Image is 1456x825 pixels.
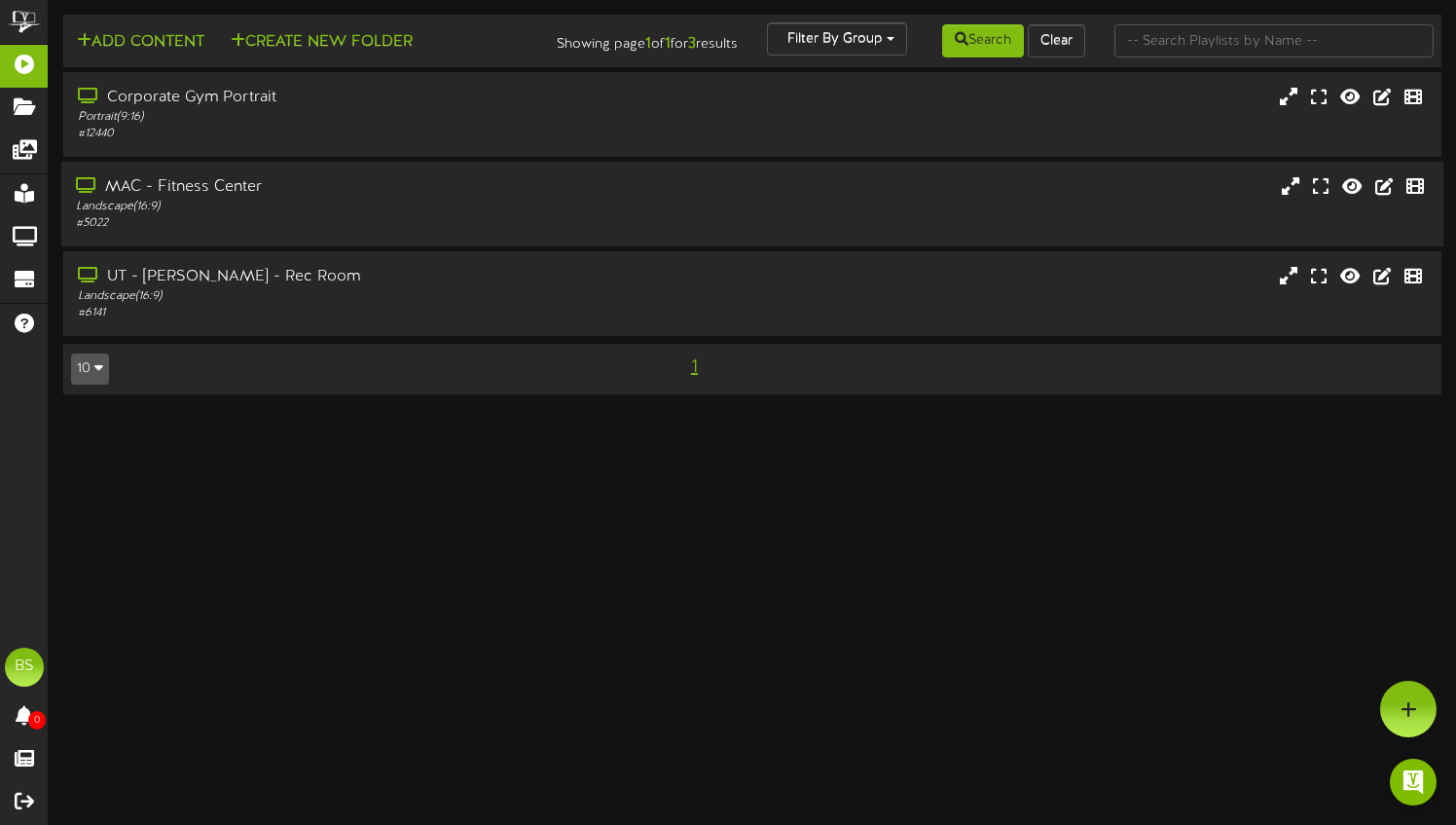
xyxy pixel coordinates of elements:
button: Add Content [71,30,210,55]
div: Portrait ( 9:16 ) [78,109,623,126]
div: Landscape ( 16:9 ) [78,288,623,305]
strong: 3 [688,35,696,53]
div: Open Intercom Messenger [1390,759,1437,806]
span: 1 [686,356,703,378]
div: MAC - Fitness Center [76,176,623,199]
div: Landscape ( 16:9 ) [76,199,623,215]
button: 10 [71,354,109,385]
button: Filter By Group [767,22,907,56]
button: Create New Folder [225,30,419,55]
strong: 1 [645,35,651,53]
input: -- Search Playlists by Name -- [1114,24,1434,57]
div: Corporate Gym Portrait [78,87,623,109]
div: # 12440 [78,126,623,142]
button: Clear [1028,24,1085,57]
div: BS [5,648,44,687]
span: 0 [28,711,46,730]
div: Showing page of for results [521,22,752,56]
div: # 6141 [78,305,623,321]
button: Search [942,24,1024,57]
div: # 5022 [76,215,623,232]
strong: 1 [665,35,671,53]
div: UT - [PERSON_NAME] - Rec Room [78,266,623,288]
